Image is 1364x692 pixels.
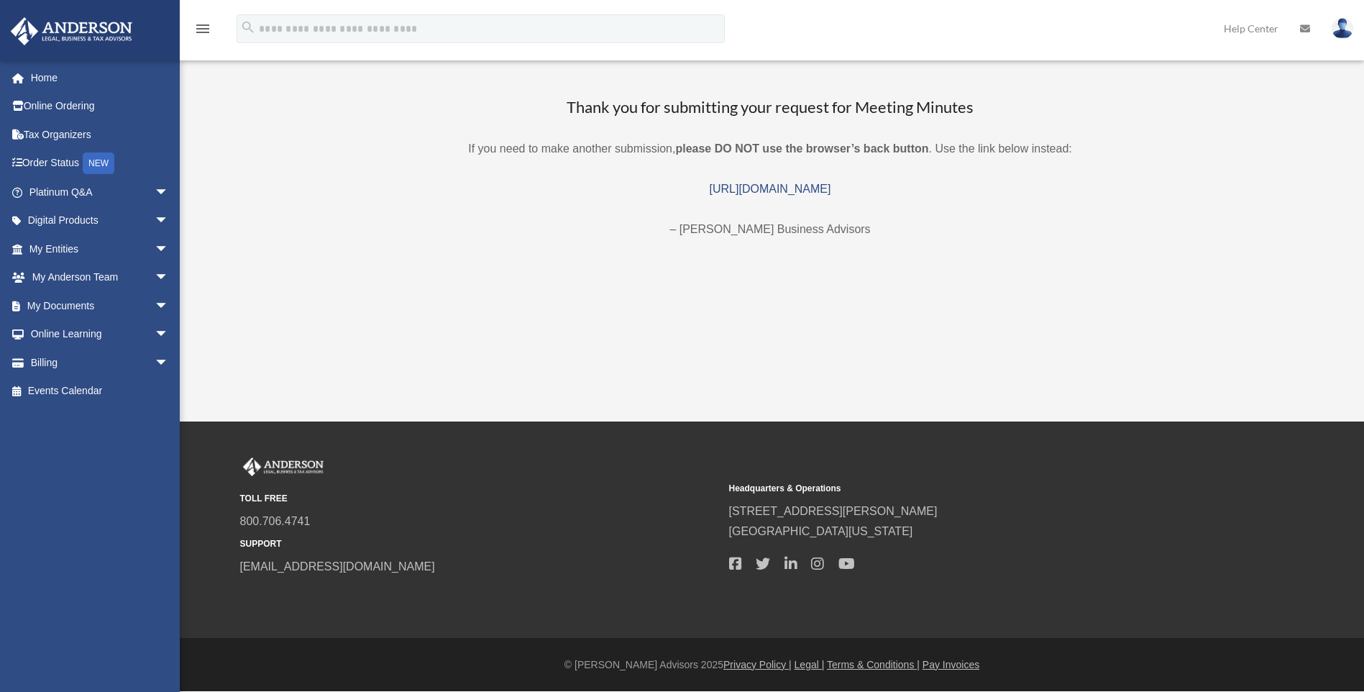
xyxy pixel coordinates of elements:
[675,142,928,155] b: please DO NOT use the browser’s back button
[10,263,191,292] a: My Anderson Teamarrow_drop_down
[729,525,913,537] a: [GEOGRAPHIC_DATA][US_STATE]
[10,291,191,320] a: My Documentsarrow_drop_down
[723,659,792,670] a: Privacy Policy |
[240,560,435,573] a: [EMAIL_ADDRESS][DOMAIN_NAME]
[194,25,211,37] a: menu
[10,377,191,406] a: Events Calendar
[233,219,1308,240] p: – [PERSON_NAME] Business Advisors
[180,656,1364,674] div: © [PERSON_NAME] Advisors 2025
[240,457,326,476] img: Anderson Advisors Platinum Portal
[155,178,183,207] span: arrow_drop_down
[795,659,825,670] a: Legal |
[83,152,114,174] div: NEW
[10,149,191,178] a: Order StatusNEW
[1332,18,1353,39] img: User Pic
[10,63,191,92] a: Home
[233,96,1308,119] h3: Thank you for submitting your request for Meeting Minutes
[155,291,183,321] span: arrow_drop_down
[729,481,1208,496] small: Headquarters & Operations
[10,235,191,263] a: My Entitiesarrow_drop_down
[155,263,183,293] span: arrow_drop_down
[155,235,183,264] span: arrow_drop_down
[10,92,191,121] a: Online Ordering
[155,320,183,350] span: arrow_drop_down
[155,348,183,378] span: arrow_drop_down
[10,206,191,235] a: Digital Productsarrow_drop_down
[240,515,311,527] a: 800.706.4741
[6,17,137,45] img: Anderson Advisors Platinum Portal
[827,659,920,670] a: Terms & Conditions |
[10,348,191,377] a: Billingarrow_drop_down
[194,20,211,37] i: menu
[240,491,719,506] small: TOLL FREE
[710,183,831,195] a: [URL][DOMAIN_NAME]
[10,178,191,206] a: Platinum Q&Aarrow_drop_down
[10,120,191,149] a: Tax Organizers
[729,505,938,517] a: [STREET_ADDRESS][PERSON_NAME]
[240,537,719,552] small: SUPPORT
[233,139,1308,159] p: If you need to make another submission, . Use the link below instead:
[155,206,183,236] span: arrow_drop_down
[10,320,191,349] a: Online Learningarrow_drop_down
[240,19,256,35] i: search
[923,659,979,670] a: Pay Invoices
